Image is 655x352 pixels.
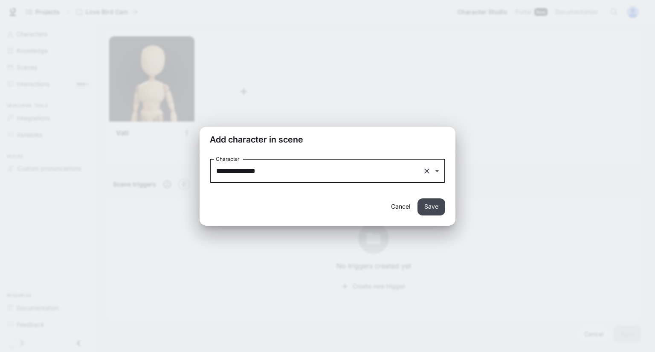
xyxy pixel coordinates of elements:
[417,198,445,215] button: Save
[200,127,455,152] h2: Add character in scene
[421,165,433,177] button: Clear
[432,166,442,176] button: Open
[216,155,240,163] label: Character
[387,198,414,215] button: Cancel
